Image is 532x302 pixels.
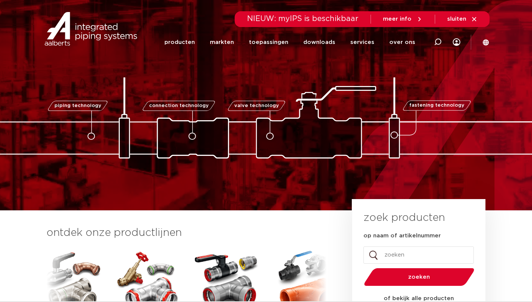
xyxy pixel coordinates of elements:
a: sluiten [447,16,478,23]
label: op naam of artikelnummer [363,232,441,240]
strong: of bekijk alle producten [384,296,454,301]
h3: zoek producten [363,210,445,225]
span: piping technology [54,103,101,108]
a: producten [164,28,195,57]
a: downloads [303,28,335,57]
span: meer info [383,16,411,22]
input: zoeken [363,246,474,264]
span: valve technology [234,103,279,108]
a: markten [210,28,234,57]
a: over ons [389,28,415,57]
span: zoeken [383,274,455,280]
button: zoeken [361,267,477,287]
span: connection technology [149,103,208,108]
h3: ontdek onze productlijnen [47,225,327,240]
div: my IPS [453,27,460,57]
a: meer info [383,16,423,23]
a: toepassingen [249,28,288,57]
a: services [350,28,374,57]
nav: Menu [164,28,415,57]
span: fastening technology [409,103,464,108]
span: NIEUW: myIPS is beschikbaar [247,15,359,23]
span: sluiten [447,16,466,22]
